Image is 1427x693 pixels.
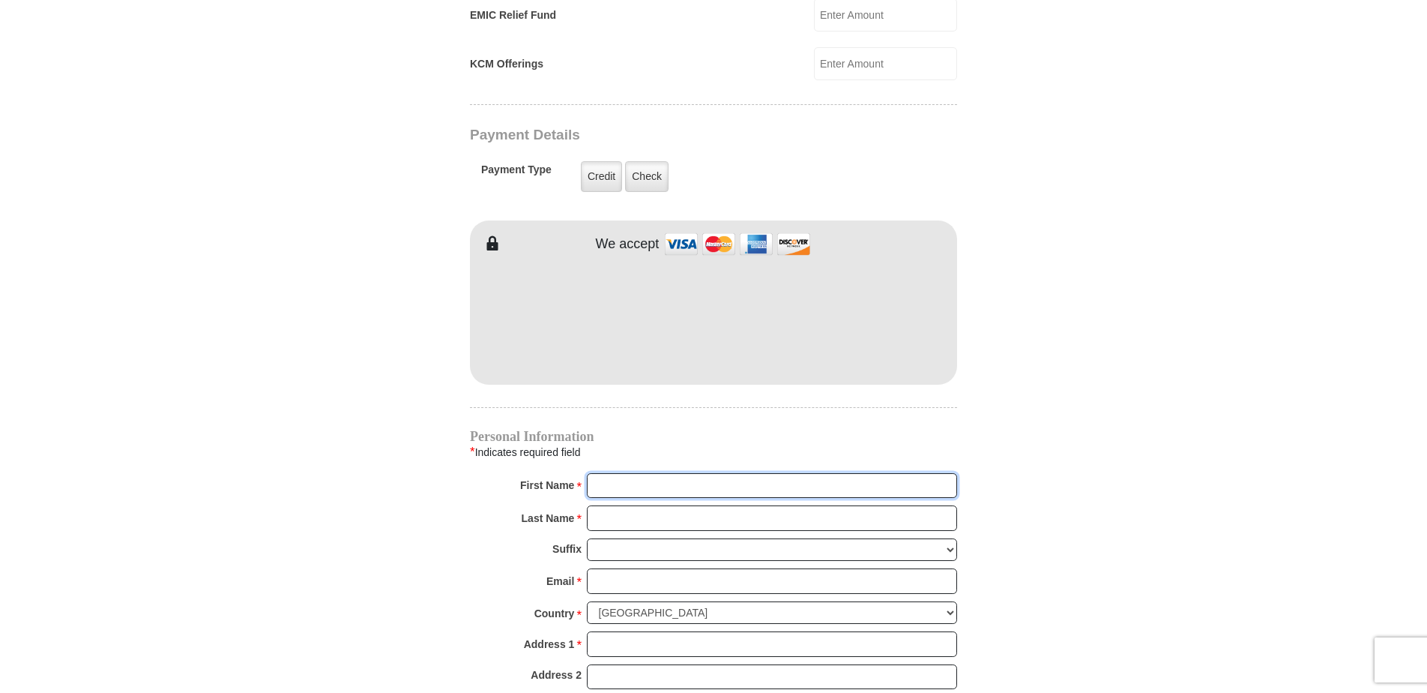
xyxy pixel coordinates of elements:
[470,56,543,72] label: KCM Offerings
[481,163,552,184] h5: Payment Type
[814,47,957,80] input: Enter Amount
[625,161,669,192] label: Check
[596,236,660,253] h4: We accept
[470,430,957,442] h4: Personal Information
[520,475,574,496] strong: First Name
[531,664,582,685] strong: Address 2
[522,508,575,529] strong: Last Name
[581,161,622,192] label: Credit
[534,603,575,624] strong: Country
[524,634,575,655] strong: Address 1
[552,538,582,559] strong: Suffix
[470,127,852,144] h3: Payment Details
[546,571,574,592] strong: Email
[470,442,957,462] div: Indicates required field
[663,228,812,260] img: credit cards accepted
[470,7,556,23] label: EMIC Relief Fund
